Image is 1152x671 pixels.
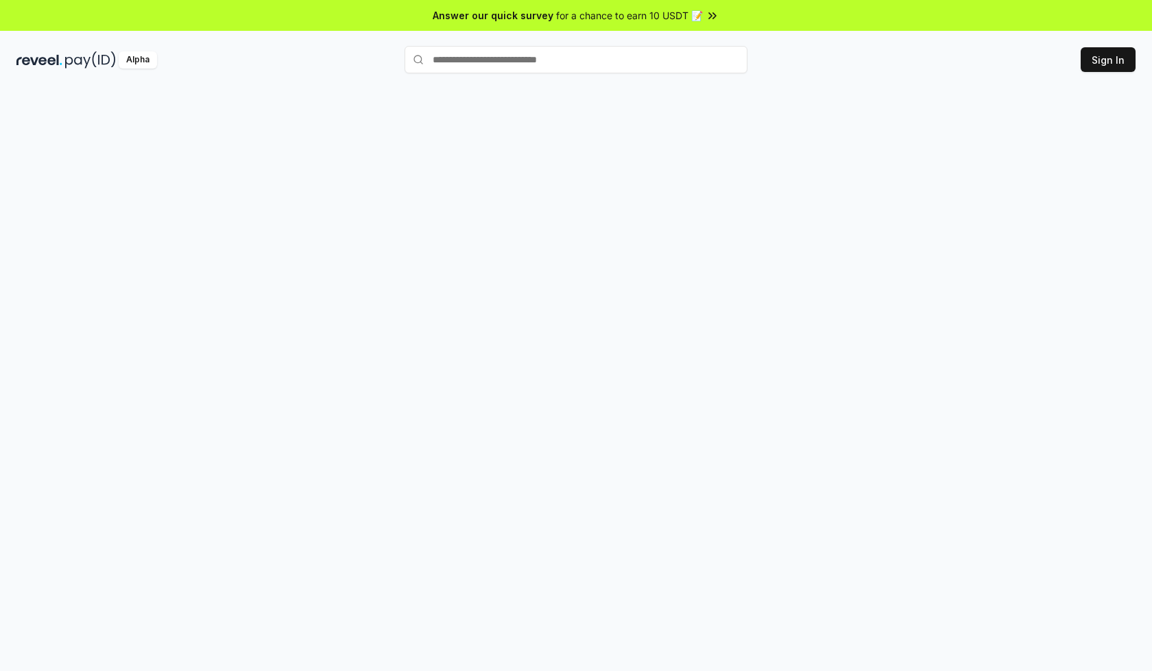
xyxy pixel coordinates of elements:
[556,8,703,23] span: for a chance to earn 10 USDT 📝
[1081,47,1136,72] button: Sign In
[119,51,157,69] div: Alpha
[16,51,62,69] img: reveel_dark
[433,8,553,23] span: Answer our quick survey
[65,51,116,69] img: pay_id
